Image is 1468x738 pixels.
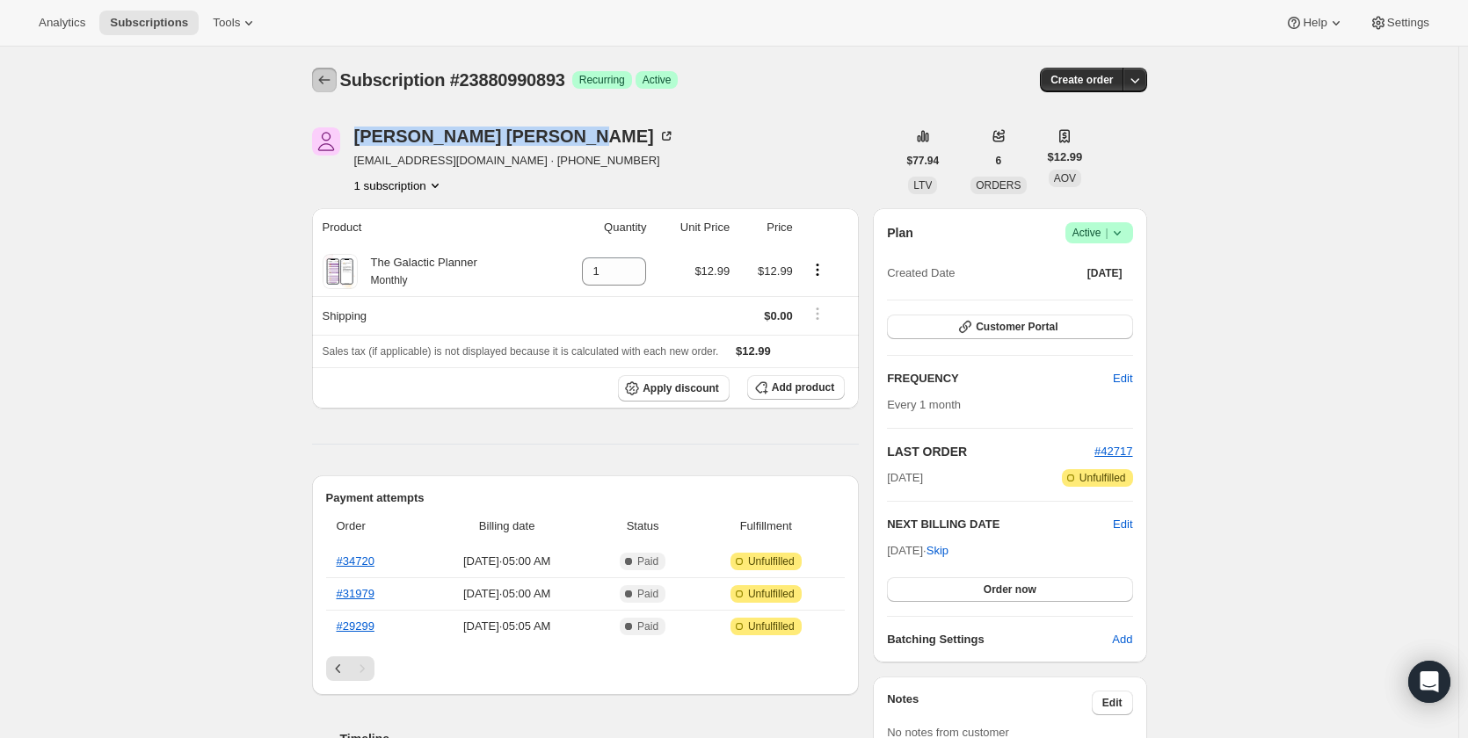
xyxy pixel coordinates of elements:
th: Quantity [549,208,652,247]
button: Skip [916,537,959,565]
button: Add [1101,626,1143,654]
span: Edit [1102,696,1123,710]
button: Analytics [28,11,96,35]
button: 6 [985,148,1013,173]
span: Order now [984,582,1036,597]
span: Apply discount [643,381,719,395]
span: Billing date [426,517,588,535]
th: Order [326,507,421,546]
span: ORDERS [976,179,1021,192]
button: Product actions [803,260,832,279]
span: [DATE] [887,469,923,487]
span: Subscriptions [110,16,188,30]
span: Help [1303,16,1326,30]
h2: Plan [887,224,913,242]
h2: Payment attempts [326,489,846,507]
h2: LAST ORDER [887,443,1094,460]
button: Add product [747,375,845,400]
th: Unit Price [651,208,735,247]
a: #42717 [1094,445,1132,458]
span: Paid [637,587,658,601]
span: Add [1112,631,1132,648]
span: Recurring [579,73,625,87]
span: [DATE] · [887,544,948,557]
span: [DATE] · 05:05 AM [426,618,588,635]
button: [DATE] [1077,261,1133,286]
span: Andrea Socransky [312,127,340,156]
button: Subscriptions [99,11,199,35]
span: $77.94 [907,154,940,168]
a: #34720 [337,554,374,568]
span: Create order [1050,73,1113,87]
span: Unfulfilled [748,619,795,633]
button: Shipping actions [803,304,832,323]
span: AOV [1054,172,1076,184]
span: Status [599,517,687,535]
span: Unfulfilled [1079,471,1126,485]
span: [DATE] · 05:00 AM [426,553,588,570]
span: $12.99 [1048,148,1083,166]
span: Analytics [39,16,85,30]
span: Every 1 month [887,398,961,411]
span: 6 [996,154,1002,168]
span: Active [643,73,672,87]
button: Edit [1092,691,1133,715]
span: Created Date [887,264,955,282]
span: Paid [637,554,658,568]
nav: Pagination [326,656,846,681]
span: [DATE] · 05:00 AM [426,585,588,603]
a: #29299 [337,619,374,633]
span: Subscription #23880990893 [340,70,565,90]
span: Settings [1387,16,1429,30]
button: Customer Portal [887,315,1132,339]
a: #31979 [337,587,374,600]
button: Order now [887,577,1132,602]
button: $77.94 [897,148,950,173]
button: Edit [1113,516,1132,533]
span: Customer Portal [976,320,1057,334]
span: | [1105,226,1108,240]
span: $12.99 [694,264,730,278]
div: The Galactic Planner [358,254,477,289]
span: $12.99 [758,264,793,278]
div: [PERSON_NAME] [PERSON_NAME] [354,127,675,145]
h6: Batching Settings [887,631,1112,648]
th: Price [735,208,798,247]
button: Previous [326,656,351,681]
span: $0.00 [764,309,793,322]
span: [DATE] [1087,266,1123,280]
span: Paid [637,619,658,633]
span: $12.99 [736,344,771,358]
button: Help [1275,11,1355,35]
div: Open Intercom Messenger [1408,661,1450,703]
button: Subscriptions [312,68,337,92]
span: Edit [1113,370,1132,387]
th: Product [312,208,549,247]
button: Edit [1102,365,1143,393]
h2: FREQUENCY [887,370,1113,387]
button: Create order [1040,68,1123,92]
span: Add product [772,380,834,394]
th: Shipping [312,296,549,335]
button: Settings [1359,11,1440,35]
span: Fulfillment [697,517,834,535]
span: Unfulfilled [748,554,795,568]
span: Tools [213,16,240,30]
button: Tools [202,11,268,35]
h2: NEXT BILLING DATE [887,516,1113,533]
small: Monthly [371,274,408,286]
span: [EMAIL_ADDRESS][DOMAIN_NAME] · [PHONE_NUMBER] [354,152,675,170]
span: LTV [913,179,932,192]
span: Active [1072,224,1126,242]
span: Skip [927,542,948,560]
img: product img [324,254,355,289]
button: Apply discount [618,375,730,402]
button: Product actions [354,177,444,194]
button: #42717 [1094,443,1132,460]
span: Unfulfilled [748,587,795,601]
span: Sales tax (if applicable) is not displayed because it is calculated with each new order. [323,345,719,358]
h3: Notes [887,691,1092,715]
